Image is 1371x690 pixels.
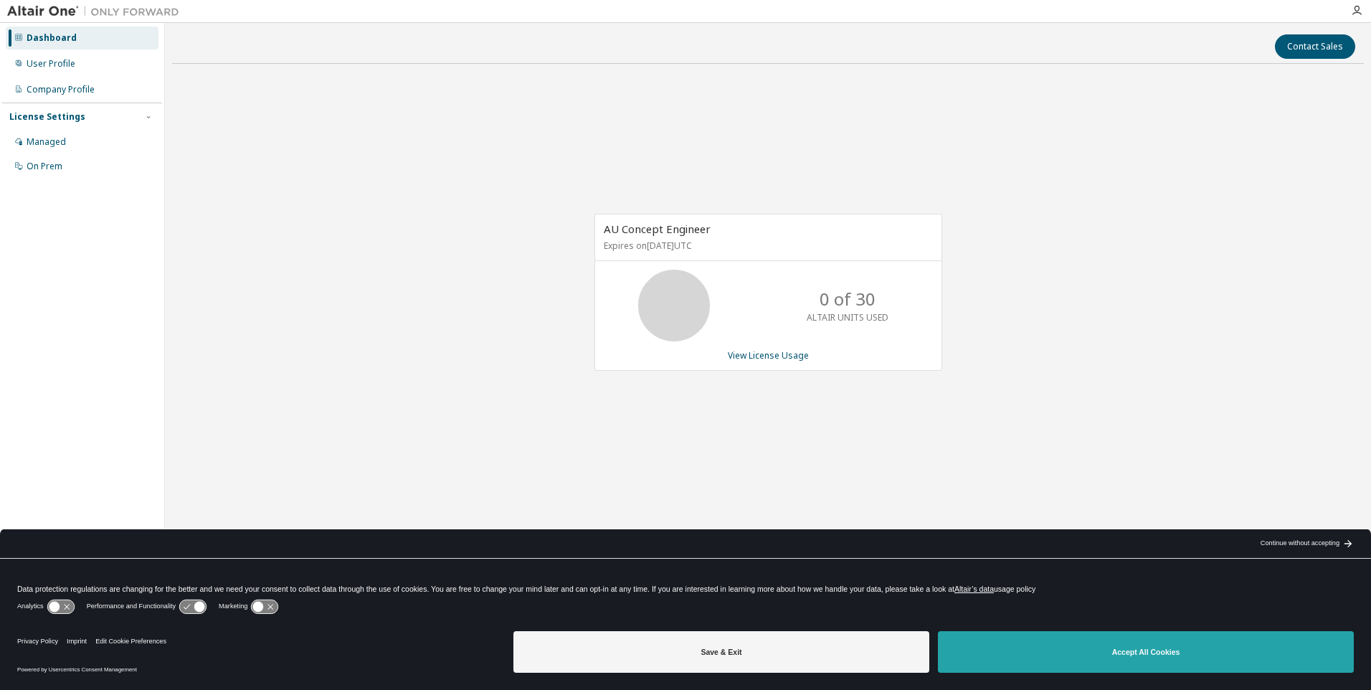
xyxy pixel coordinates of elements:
[9,111,85,123] div: License Settings
[728,349,809,361] a: View License Usage
[27,84,95,95] div: Company Profile
[27,161,62,172] div: On Prem
[27,32,77,44] div: Dashboard
[27,136,66,148] div: Managed
[807,311,888,323] p: ALTAIR UNITS USED
[820,287,876,311] p: 0 of 30
[604,222,711,236] span: AU Concept Engineer
[7,4,186,19] img: Altair One
[1275,34,1355,59] button: Contact Sales
[27,58,75,70] div: User Profile
[604,240,929,252] p: Expires on [DATE] UTC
